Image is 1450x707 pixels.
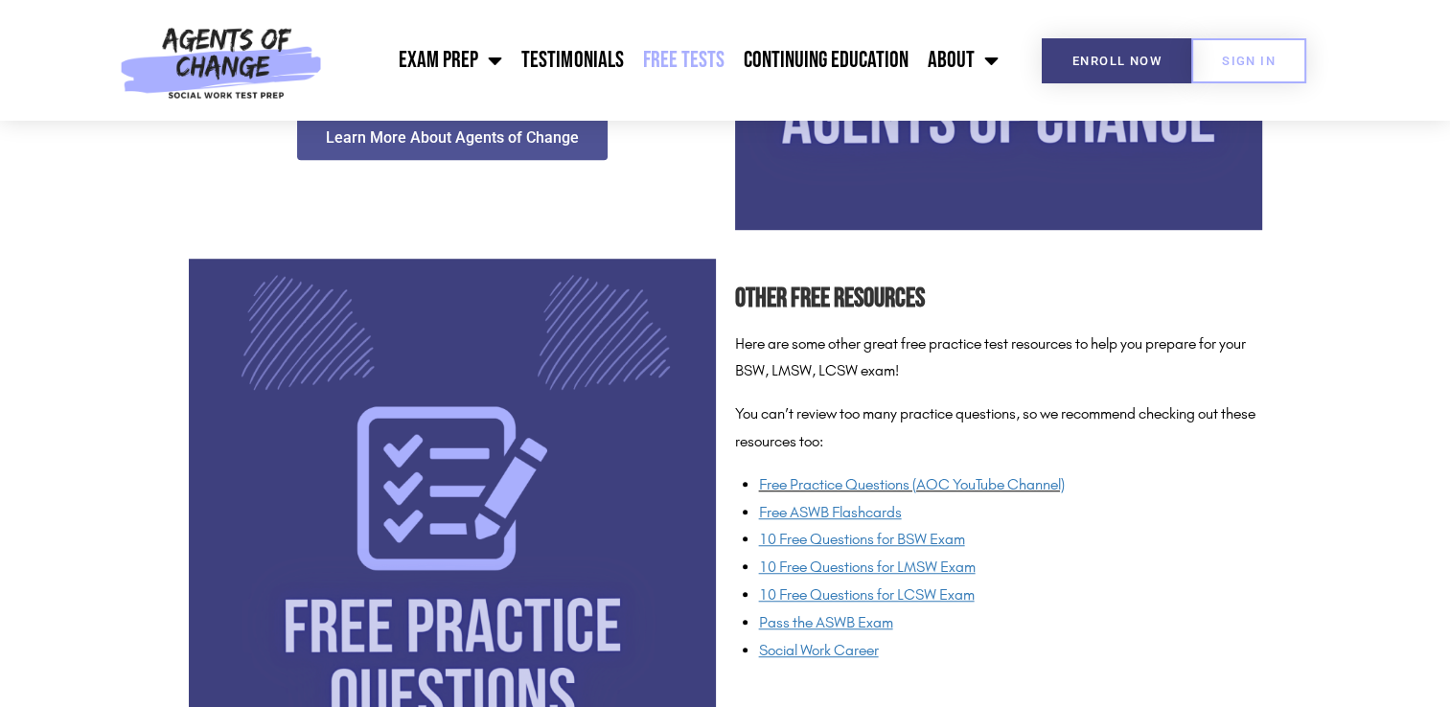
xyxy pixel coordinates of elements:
a: 10 Free Questions for LCSW Exam [759,585,975,604]
nav: Menu [332,36,1008,84]
a: Learn More About Agents of Change [297,116,608,160]
a: Enroll Now [1042,38,1192,83]
a: SIGN IN [1191,38,1306,83]
a: Free ASWB Flashcards [759,503,902,521]
span: Pass the ASWB Exam [759,613,893,631]
a: About [917,36,1007,84]
a: Free Practice Questions (AOC YouTube Channel) [759,475,1065,493]
span: SIGN IN [1222,55,1276,67]
span: Learn More About Agents of Change [326,130,579,146]
a: 10 Free Questions for LMSW Exam [759,558,976,576]
h2: Other Free Resources [735,278,1262,321]
span: Enroll Now [1072,55,1162,67]
p: Here are some other great free practice test resources to help you prepare for your BSW, LMSW, LC... [735,331,1262,386]
a: 10 Free Questions for BSW Exam [759,530,965,548]
a: Pass the ASWB Exam [759,613,897,631]
a: Social Work Career [759,641,879,659]
a: Testimonials [512,36,633,84]
a: Continuing Education [733,36,917,84]
a: Free Tests [633,36,733,84]
p: You can’t review too many practice questions, so we recommend checking out these resources too: [735,400,1262,456]
a: Exam Prep [389,36,512,84]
